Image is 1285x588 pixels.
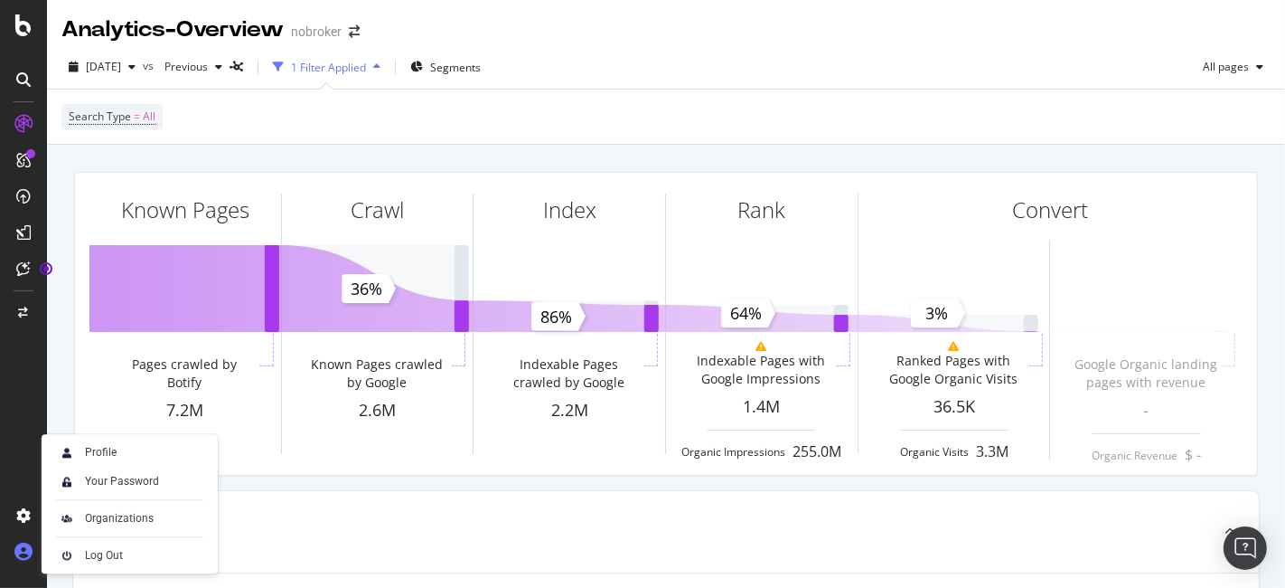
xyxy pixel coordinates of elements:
div: 1.4M [666,395,858,419]
div: Pages crawled by Botify [113,356,256,392]
span: vs [143,58,157,73]
a: Log Out [49,543,211,568]
button: All pages [1196,52,1271,81]
span: Previous [157,59,208,74]
div: Open Intercom Messenger [1224,526,1267,570]
span: Segments [430,60,481,75]
div: Indexable Pages crawled by Google [498,356,641,392]
button: [DATE] [61,52,143,81]
div: Log Out [85,548,123,563]
button: 1 Filter Applied [266,52,388,81]
span: = [134,109,140,124]
button: Segments [403,52,488,81]
div: Your Password [85,474,159,488]
span: All pages [1196,59,1249,74]
div: Crawl [351,194,404,225]
a: Organizations [49,506,211,531]
div: 2.2M [474,399,665,422]
div: Rank [737,194,785,225]
img: prfnF3csMXgAAAABJRU5ErkJggg== [56,545,78,566]
div: Organizations [85,511,154,526]
div: 1 Filter Applied [291,60,366,75]
button: Previous [157,52,230,81]
span: 2025 Sep. 1st [86,59,121,74]
img: tUVSALn78D46LlpAY8klYZqgKwTuBm2K29c6p1XQNDCsM0DgKSSoAXXevcAwljcHBINEg0LrUEktgcYYD5sVUphq1JigPmkfB... [56,470,78,492]
span: All [143,104,155,129]
div: nobroker [291,23,342,41]
div: Known Pages [121,194,249,225]
div: arrow-right-arrow-left [349,25,360,38]
div: Index [543,194,596,225]
a: Your Password [49,469,211,494]
div: Analytics - Overview [61,14,284,45]
div: 255.0M [793,441,841,462]
div: Organic Impressions [681,444,785,460]
div: 7.2M [89,399,281,422]
div: Known Pages crawled by Google [305,356,448,392]
a: Profile [49,440,211,465]
img: AtrBVVRoAgWaAAAAAElFTkSuQmCC [56,507,78,529]
span: Search Type [69,109,131,124]
div: Indexable Pages with Google Impressions [689,352,832,388]
img: Xx2yTbCeVcdxHMdxHOc+8gctb42vCocUYgAAAABJRU5ErkJggg== [56,441,78,463]
div: Tooltip anchor [38,261,54,277]
div: Profile [85,445,117,460]
div: 2.6M [282,399,474,422]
